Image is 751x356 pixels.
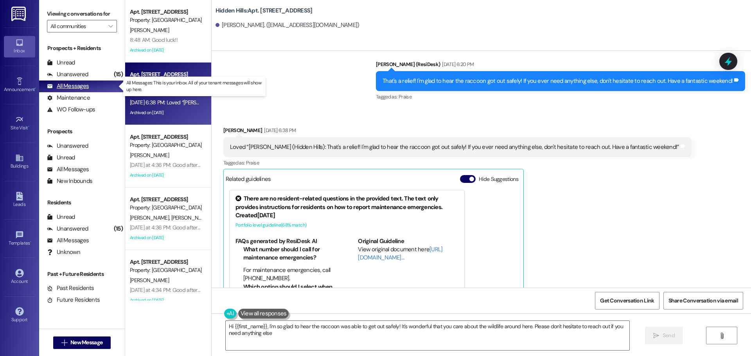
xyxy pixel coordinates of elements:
div: Portfolio level guideline ( 68 % match) [235,221,458,229]
button: New Message [53,336,111,349]
div: Maintenance [47,94,90,102]
li: Which option should I select when calling for emergencies? [243,283,336,300]
div: All Messages [47,165,89,174]
span: Praise [399,93,411,100]
div: Future Residents [47,296,100,304]
div: Tagged as: [223,157,692,168]
div: Apt. [STREET_ADDRESS] [130,195,202,204]
div: All Messages [47,236,89,245]
span: [PERSON_NAME] [171,214,210,221]
div: Property: [GEOGRAPHIC_DATA] [130,141,202,149]
div: Archived on [DATE] [129,170,203,180]
li: For maintenance emergencies, call [PHONE_NUMBER]. [243,266,336,283]
span: [PERSON_NAME] [130,152,169,159]
div: [PERSON_NAME]. ([EMAIL_ADDRESS][DOMAIN_NAME]) [216,21,359,29]
div: There are no resident-related questions in the provided text. The text only provides instructions... [235,195,458,211]
div: Archived on [DATE] [129,108,203,118]
b: Original Guideline [358,237,404,245]
div: (15) [112,223,125,235]
span: Praise [246,159,259,166]
button: Send [645,327,683,344]
div: Unanswered [47,225,88,233]
a: [URL][DOMAIN_NAME]… [358,245,442,261]
div: Unanswered [47,142,88,150]
a: Support [4,305,35,326]
a: Templates • [4,228,35,249]
label: Hide Suggestions [479,175,518,183]
div: All Messages [47,82,89,90]
button: Share Conversation via email [663,292,743,309]
div: Related guidelines [226,175,271,186]
b: Hidden Hills: Apt. [STREET_ADDRESS] [216,7,313,15]
div: 8:48 AM: Good luck!! [130,36,178,43]
div: View original document here [358,245,458,262]
div: That's a relief! I'm glad to hear the raccoon got out safely! If you ever need anything else, don... [383,77,733,85]
i:  [61,340,67,346]
div: Apt. [STREET_ADDRESS] [130,8,202,16]
i:  [108,23,113,29]
span: [PERSON_NAME] [130,27,169,34]
div: [DATE] 6:38 PM [262,126,296,134]
div: Unread [47,59,75,67]
img: ResiDesk Logo [11,7,27,21]
div: Past + Future Residents [39,270,125,278]
span: Share Conversation via email [668,297,738,305]
div: WO Follow-ups [47,106,95,114]
div: Apt. [STREET_ADDRESS] [130,133,202,141]
div: Property: [GEOGRAPHIC_DATA] [130,204,202,212]
p: All Messages: This is your inbox. All of your tenant messages will show up here. [126,80,262,93]
div: Apt. [STREET_ADDRESS] [130,258,202,266]
div: [DATE] 6:38 PM: Loved “[PERSON_NAME] (Hidden Hills): That's a relief! I'm glad to hear the raccoo... [130,99,580,106]
div: Residents [39,199,125,207]
div: Unread [47,213,75,221]
a: Account [4,267,35,288]
a: Buildings [4,151,35,172]
div: Archived on [DATE] [129,45,203,55]
div: Prospects + Residents [39,44,125,52]
div: Apt. [STREET_ADDRESS] [130,70,202,79]
input: All communities [50,20,104,32]
span: • [30,239,31,245]
div: Unread [47,154,75,162]
div: Prospects [39,127,125,136]
span: Send [663,331,675,340]
div: New Inbounds [47,177,92,185]
div: Archived on [DATE] [129,295,203,305]
div: [PERSON_NAME] (ResiDesk) [376,60,745,71]
div: (15) [112,68,125,81]
button: Get Conversation Link [595,292,659,309]
div: Unanswered [47,70,88,79]
span: [PERSON_NAME] [130,214,171,221]
li: What number should I call for maintenance emergencies? [243,245,336,262]
a: Site Visit • [4,113,35,134]
a: Inbox [4,36,35,57]
div: Past Residents [47,284,94,292]
div: Archived on [DATE] [129,233,203,243]
textarea: Hi {{first_name}}, I'm so glad to hear the raccoon was able to get out safely! It's wonderful tha... [226,321,629,350]
span: • [28,124,29,129]
div: Property: [GEOGRAPHIC_DATA] [130,266,202,274]
i:  [719,333,725,339]
div: [DATE] 6:20 PM [440,60,474,68]
span: New Message [70,338,102,347]
a: Leads [4,190,35,211]
div: Unknown [47,248,80,256]
i:  [653,333,659,339]
label: Viewing conversations for [47,8,117,20]
div: Property: [GEOGRAPHIC_DATA] [130,16,202,24]
div: Created [DATE] [235,211,458,220]
div: Loved “[PERSON_NAME] (Hidden Hills): That's a relief! I'm glad to hear the raccoon got out safely... [230,143,679,151]
span: [PERSON_NAME] [130,277,169,284]
b: FAQs generated by ResiDesk AI [235,237,317,245]
div: Tagged as: [376,91,745,102]
span: • [35,86,36,91]
span: Get Conversation Link [600,297,654,305]
div: [PERSON_NAME] [223,126,692,137]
